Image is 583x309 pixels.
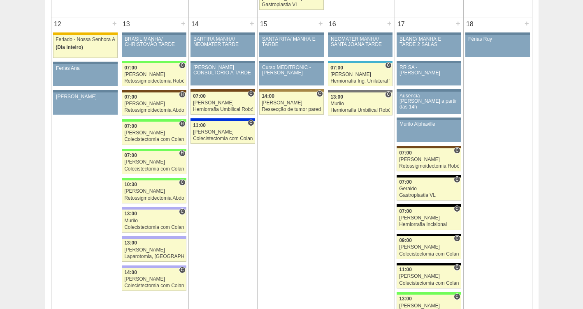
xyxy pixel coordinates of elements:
[122,207,186,210] div: Key: Christóvão da Gama
[399,281,459,286] div: Colecistectomia com Colangiografia VL
[124,189,184,194] div: [PERSON_NAME]
[190,63,255,85] a: [PERSON_NAME] CONSULTÓRIO A TARDE
[454,293,460,300] span: Consultório
[180,18,187,29] div: +
[397,148,461,171] a: C 07:00 [PERSON_NAME] Retossigmoidectomia Robótica
[397,178,461,201] a: C 07:00 Geraldo Gastroplastia VL
[386,18,393,29] div: +
[124,65,137,71] span: 07:00
[259,35,323,57] a: SANTA RITA/ MANHÃ E TARDE
[248,120,254,126] span: Consultório
[122,239,186,262] a: 13:00 [PERSON_NAME] Laparotomia, [GEOGRAPHIC_DATA], Drenagem, Bridas VL
[124,78,184,84] div: Retossigmoidectomia Robótica
[399,150,412,156] span: 07:00
[124,130,184,136] div: [PERSON_NAME]
[259,63,323,85] a: Curso MEDITRONIC - [PERSON_NAME]
[259,92,323,115] a: C 14:00 [PERSON_NAME] Ressecção de tumor parede abdominal pélvica
[259,32,323,35] div: Key: Aviso
[399,179,412,185] span: 07:00
[385,62,391,69] span: Consultório
[122,178,186,180] div: Key: Brasil
[179,179,185,186] span: Consultório
[316,90,323,97] span: Consultório
[53,35,117,58] a: Feriado - Nossa Senhora Aparecida (Dia inteiro)
[454,235,460,242] span: Consultório
[397,35,461,57] a: BLANC/ MANHÃ E TARDE 2 SALAS
[262,93,274,99] span: 14:00
[179,150,185,157] span: Hospital
[262,37,321,47] div: SANTA RITA/ MANHÃ E TARDE
[122,180,186,203] a: C 10:30 [PERSON_NAME] Retossigmoidectomia Abdominal
[248,90,254,97] span: Consultório
[262,100,321,106] div: [PERSON_NAME]
[397,265,461,288] a: C 11:00 [PERSON_NAME] Colecistectomia com Colangiografia VL
[330,101,390,106] div: Murilo
[397,234,461,236] div: Key: Blanc
[193,136,253,141] div: Colecistectomia com Colangiografia VL
[317,18,324,29] div: +
[397,118,461,120] div: Key: Aviso
[124,137,184,142] div: Colecistectomia com Colangiografia VL
[179,208,185,215] span: Consultório
[51,18,64,30] div: 12
[124,123,137,129] span: 07:00
[397,207,461,230] a: C 07:00 [PERSON_NAME] Herniorrafia Incisional
[122,35,186,57] a: BRASIL MANHÃ/ CHRISTOVÃO TARDE
[328,32,392,35] div: Key: Aviso
[190,32,255,35] div: Key: Aviso
[120,18,133,30] div: 13
[259,61,323,63] div: Key: Aviso
[399,267,412,272] span: 11:00
[330,78,390,84] div: Herniorrafia Ing. Unilateral VL
[53,32,117,35] div: Key: Feriado
[259,89,323,92] div: Key: Oswaldo Cruz Paulista
[395,18,408,30] div: 17
[122,119,186,122] div: Key: Brasil
[330,72,390,77] div: [PERSON_NAME]
[454,176,460,183] span: Consultório
[111,18,118,29] div: +
[465,35,530,57] a: Férias Ruy
[193,37,252,47] div: BARTIRA MANHÃ/ NEOMATER TARDE
[330,94,343,100] span: 13:00
[193,129,253,135] div: [PERSON_NAME]
[56,44,83,50] span: (Dia inteiro)
[124,247,184,253] div: [PERSON_NAME]
[454,147,460,154] span: Consultório
[397,236,461,259] a: C 09:00 [PERSON_NAME] Colecistectomia com Colangiografia VL
[397,120,461,142] a: Murilo Alphaville
[397,89,461,92] div: Key: Aviso
[397,292,461,295] div: Key: Brasil
[249,18,255,29] div: +
[399,193,459,198] div: Gastroplastia VL
[122,32,186,35] div: Key: Aviso
[122,122,186,145] a: H 07:00 [PERSON_NAME] Colecistectomia com Colangiografia VL
[56,66,115,71] div: Ferias Ana
[399,222,459,227] div: Herniorrafia Incisional
[397,263,461,265] div: Key: Blanc
[454,264,460,271] span: Consultório
[399,251,459,257] div: Colecistectomia com Colangiografia VL
[399,274,459,279] div: [PERSON_NAME]
[328,90,392,92] div: Key: Santa Catarina
[397,175,461,178] div: Key: Blanc
[465,32,530,35] div: Key: Aviso
[328,35,392,57] a: NEOMATER MANHÃ/ SANTA JOANA TARDE
[53,92,117,115] a: [PERSON_NAME]
[179,120,185,127] span: Hospital
[56,94,115,99] div: [PERSON_NAME]
[399,244,459,250] div: [PERSON_NAME]
[328,63,392,86] a: C 07:00 [PERSON_NAME] Herniorrafia Ing. Unilateral VL
[124,277,184,282] div: [PERSON_NAME]
[455,18,462,29] div: +
[124,218,184,224] div: Murilo
[399,296,412,302] span: 13:00
[330,65,343,71] span: 07:00
[397,146,461,148] div: Key: Santa Joana
[124,72,184,77] div: [PERSON_NAME]
[122,265,186,268] div: Key: Christóvão da Gama
[122,92,186,115] a: H 07:00 [PERSON_NAME] Retossigmoidectomia Abdominal VL
[125,37,183,47] div: BRASIL MANHÃ/ CHRISTOVÃO TARDE
[464,18,476,30] div: 18
[122,90,186,92] div: Key: Santa Joana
